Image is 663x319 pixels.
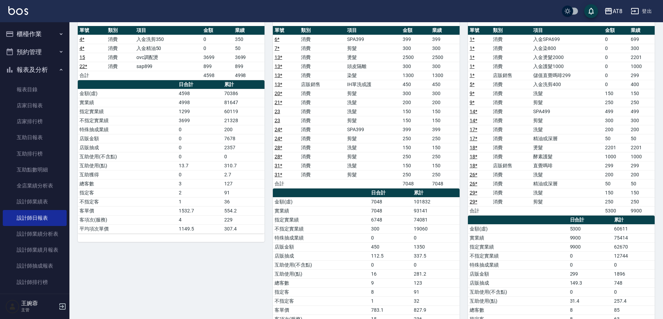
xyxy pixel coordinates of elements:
td: 1350 [412,242,460,251]
td: 2 [177,188,223,197]
td: 150 [629,89,655,98]
td: 消費 [299,107,345,116]
a: 設計師排行榜 [3,274,67,290]
td: 60119 [223,107,265,116]
img: Person [6,300,19,313]
td: 350 [233,35,265,44]
td: 燙髮 [531,143,603,152]
td: 50 [629,134,655,143]
td: 2.7 [223,170,265,179]
td: 金額(虛) [78,89,177,98]
td: 消費 [491,98,531,107]
td: 3699 [177,116,223,125]
td: 0 [177,125,223,134]
td: SPA499 [531,107,603,116]
td: 13.7 [177,161,223,170]
td: 入金SPA699 [531,35,603,44]
td: 250 [401,170,430,179]
a: 設計師日報表 [3,210,67,226]
a: 設計師抽成報表 [3,258,67,274]
td: 消費 [299,53,345,62]
td: 127 [223,179,265,188]
td: 250 [401,152,430,161]
td: 剪髮 [345,89,401,98]
th: 金額 [603,26,629,35]
td: 消費 [491,152,531,161]
td: 150 [603,188,629,197]
th: 金額 [202,26,233,35]
td: 337.5 [412,251,460,260]
td: 剪髮 [345,170,401,179]
td: 2201 [603,143,629,152]
th: 日合計 [177,80,223,89]
td: 實業績 [78,98,177,107]
td: 150 [430,107,460,116]
td: 消費 [491,116,531,125]
img: Logo [8,6,28,15]
td: 精油或深層 [531,179,603,188]
td: 81647 [223,98,265,107]
td: 499 [603,107,629,116]
td: 消費 [299,98,345,107]
td: 客單價 [78,206,177,215]
td: 0 [603,53,629,62]
td: 洗髮 [345,107,401,116]
td: 消費 [299,161,345,170]
td: sap899 [135,62,202,71]
td: 0 [603,35,629,44]
td: 消費 [299,62,345,71]
a: 設計師業績表 [3,194,67,210]
td: SPA399 [345,35,401,44]
td: 300 [401,62,430,71]
th: 金額 [401,26,430,35]
td: 101832 [412,197,460,206]
td: 93141 [412,206,460,215]
a: 設計師業績月報表 [3,242,67,258]
td: 250 [603,98,629,107]
td: 1532.7 [177,206,223,215]
td: 250 [430,152,460,161]
td: SPA399 [345,125,401,134]
td: 310.7 [223,161,265,170]
a: 報表目錄 [3,82,67,98]
td: 入金染800 [531,44,603,53]
td: 洗髮 [531,125,603,134]
td: 洗髮 [531,188,603,197]
th: 累計 [223,80,265,89]
td: 消費 [491,44,531,53]
td: 消費 [491,35,531,44]
td: 200 [629,125,655,134]
td: 4998 [233,71,265,80]
a: 15 [79,54,85,60]
td: 消費 [106,53,135,62]
td: 21328 [223,116,265,125]
td: 4598 [177,89,223,98]
a: 互助排行榜 [3,146,67,162]
td: 554.2 [223,206,265,215]
td: 消費 [491,53,531,62]
td: 0 [369,233,412,242]
td: 450 [430,80,460,89]
a: 互助點數明細 [3,162,67,178]
td: 消費 [491,134,531,143]
th: 類別 [299,26,345,35]
td: 399 [401,125,430,134]
td: 消費 [299,170,345,179]
td: 91 [223,188,265,197]
td: 450 [401,80,430,89]
button: 登出 [628,5,655,18]
td: 5300 [603,206,629,215]
td: 消費 [106,35,135,44]
td: 入金精油50 [135,44,202,53]
td: 2201 [629,53,655,62]
td: 399 [401,35,430,44]
td: 1300 [401,71,430,80]
td: 250 [603,197,629,206]
td: 儲值直覺嗎啡299 [531,71,603,80]
td: 2500 [430,53,460,62]
td: 50 [603,134,629,143]
td: 洗髮 [345,98,401,107]
td: 300 [401,89,430,98]
th: 日合計 [369,188,412,198]
td: 150 [603,89,629,98]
